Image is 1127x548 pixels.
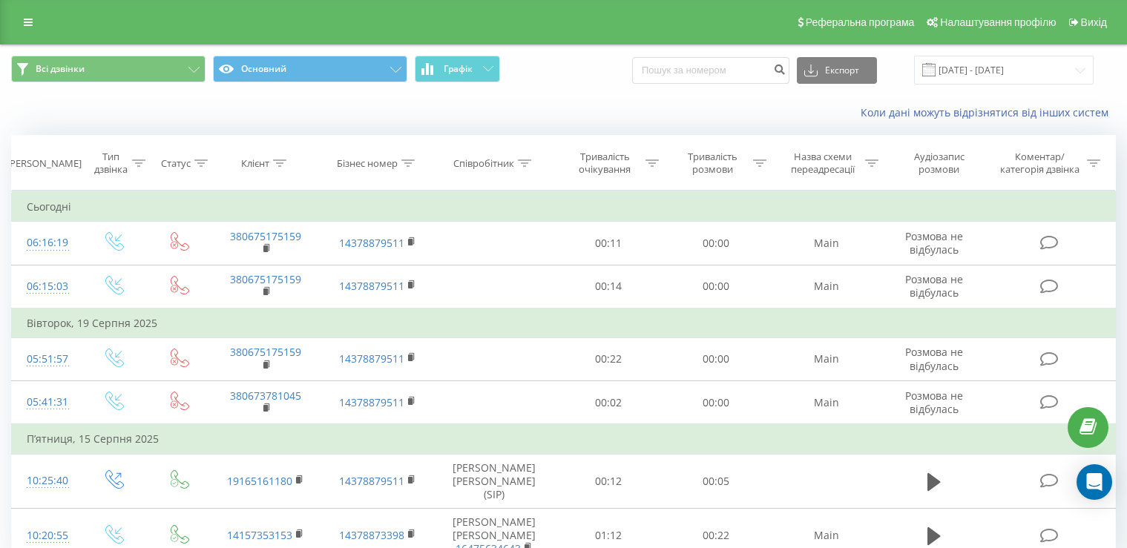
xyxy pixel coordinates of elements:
div: Аудіозапис розмови [896,151,982,176]
div: Співробітник [453,157,514,170]
td: 00:02 [555,381,663,425]
td: Main [770,381,882,425]
button: Експорт [797,57,877,84]
div: 10:25:40 [27,466,65,495]
span: Розмова не відбулась [905,272,963,300]
td: 00:00 [663,265,770,308]
input: Пошук за номером [632,57,789,84]
div: Назва схеми переадресації [783,151,861,176]
div: Клієнт [241,157,269,170]
td: 00:05 [663,454,770,509]
td: 00:00 [663,337,770,380]
button: Основний [213,56,407,82]
a: 380675175159 [230,272,301,286]
span: Розмова не відбулась [905,389,963,416]
div: 05:41:31 [27,388,65,417]
div: Статус [161,157,191,170]
div: Тривалість очікування [568,151,642,176]
span: Графік [444,64,473,74]
span: Вихід [1081,16,1107,28]
a: 14378873398 [339,528,404,542]
a: 380673781045 [230,389,301,403]
a: 380675175159 [230,229,301,243]
td: Вівторок, 19 Серпня 2025 [12,308,1116,338]
div: [PERSON_NAME] [7,157,82,170]
a: 380675175159 [230,345,301,359]
a: 14157353153 [227,528,292,542]
td: П’ятниця, 15 Серпня 2025 [12,424,1116,454]
div: Тривалість розмови [676,151,749,176]
td: 00:22 [555,337,663,380]
div: Open Intercom Messenger [1077,464,1112,500]
a: 14378879511 [339,474,404,488]
span: Реферальна програма [806,16,915,28]
a: 14378879511 [339,236,404,250]
span: Розмова не відбулась [905,345,963,372]
a: 14378879511 [339,351,404,366]
td: 00:11 [555,222,663,265]
td: 00:00 [663,381,770,425]
td: [PERSON_NAME] [PERSON_NAME] (SIP) [434,454,555,509]
a: 14378879511 [339,395,404,409]
td: 00:14 [555,265,663,308]
span: Всі дзвінки [36,63,85,75]
div: 06:16:19 [27,228,65,257]
td: Main [770,265,882,308]
td: 00:00 [663,222,770,265]
td: Сьогодні [12,192,1116,222]
td: Main [770,337,882,380]
div: 06:15:03 [27,272,65,301]
td: Main [770,222,882,265]
a: Коли дані можуть відрізнятися вiд інших систем [861,105,1116,119]
span: Налаштування профілю [940,16,1056,28]
a: 14378879511 [339,279,404,293]
span: Розмова не відбулась [905,229,963,257]
a: 19165161180 [227,474,292,488]
button: Графік [415,56,500,82]
div: Коментар/категорія дзвінка [996,151,1083,176]
button: Всі дзвінки [11,56,206,82]
div: Тип дзвінка [93,151,128,176]
div: 05:51:57 [27,345,65,374]
td: 00:12 [555,454,663,509]
div: Бізнес номер [337,157,398,170]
